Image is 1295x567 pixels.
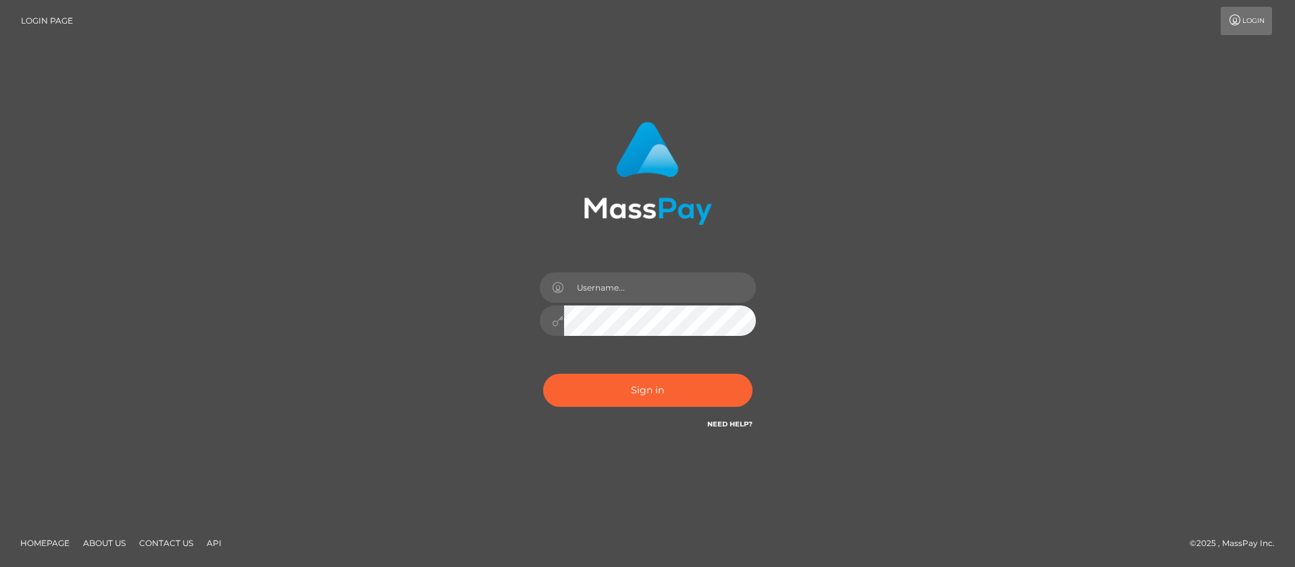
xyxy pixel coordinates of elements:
a: Contact Us [134,533,199,553]
input: Username... [564,272,756,303]
a: Login Page [21,7,73,35]
a: Need Help? [707,420,753,428]
img: MassPay Login [584,122,712,225]
a: About Us [78,533,131,553]
a: API [201,533,227,553]
div: © 2025 , MassPay Inc. [1190,536,1285,551]
a: Homepage [15,533,75,553]
button: Sign in [543,374,753,407]
a: Login [1221,7,1272,35]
